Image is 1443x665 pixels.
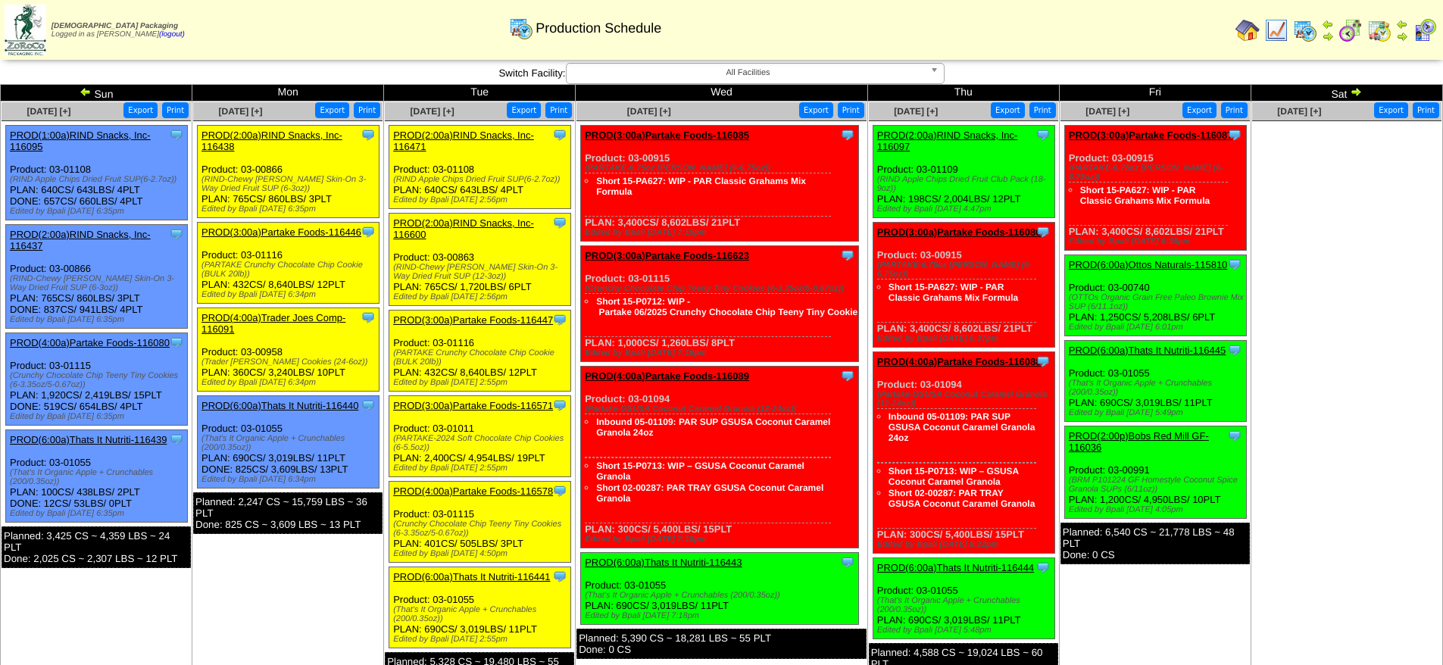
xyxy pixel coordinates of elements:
a: [DATE] [+] [894,106,938,117]
div: Edited by Bpali [DATE] 4:47pm [877,204,1054,214]
div: Edited by Bpali [DATE] 2:55pm [393,635,570,644]
img: Tooltip [169,335,184,350]
a: PROD(6:00a)Thats It Nutriti-116440 [201,400,358,411]
div: Product: 03-00958 PLAN: 360CS / 3,240LBS / 10PLT [198,308,379,392]
div: Product: 03-01115 PLAN: 1,920CS / 2,419LBS / 15PLT DONE: 519CS / 654LBS / 4PLT [6,333,188,426]
div: (PARTAKE-6.75oz [PERSON_NAME] (6-6.75oz)) [585,164,858,173]
div: Edited by Bpali [DATE] 6:34pm [201,378,379,387]
a: [DATE] [+] [27,106,70,117]
img: Tooltip [552,215,567,230]
span: Production Schedule [536,20,661,36]
img: calendarcustomer.gif [1413,18,1437,42]
a: PROD(4:00a)Partake Foods-116080 [10,337,170,348]
img: Tooltip [552,127,567,142]
div: Product: 03-00991 PLAN: 1,200CS / 4,950LBS / 10PLT [1064,426,1246,519]
button: Print [162,102,189,118]
a: PROD(4:00a)Trader Joes Comp-116091 [201,312,345,335]
div: (That's It Organic Apple + Crunchables (200/0.35oz)) [201,434,379,452]
img: Tooltip [552,569,567,584]
a: Short 15-P0713: WIP – GSUSA Coconut Caramel Granola [596,461,804,482]
span: [DATE] [+] [411,106,454,117]
td: Wed [576,85,868,101]
div: Product: 03-01055 PLAN: 690CS / 3,019LBS / 11PLT [581,553,859,625]
td: Sat [1251,85,1442,101]
div: Edited by Bpali [DATE] 6:37pm [877,334,1054,343]
div: Product: 03-01055 PLAN: 690CS / 3,019LBS / 11PLT [873,558,1054,639]
div: (That's It Organic Apple + Crunchables (200/0.35oz)) [877,596,1054,614]
a: Short 02-00287: PAR TRAY GSUSA Coconut Caramel Granola [889,488,1035,509]
img: arrowright.gif [1350,86,1362,98]
div: Edited by Bpali [DATE] 6:35pm [10,412,187,421]
div: Product: 03-01115 PLAN: 401CS / 505LBS / 3PLT [389,482,571,563]
td: Thu [867,85,1059,101]
div: Product: 03-00915 PLAN: 3,400CS / 8,602LBS / 21PLT [873,223,1054,348]
div: Edited by Bpali [DATE] 2:55pm [393,378,570,387]
img: Tooltip [1227,342,1242,357]
div: (PARTAKE-6.75oz [PERSON_NAME] (6-6.75oz)) [1069,164,1246,182]
a: PROD(4:00a)Partake Foods-116088 [877,356,1042,367]
a: PROD(2:00a)RIND Snacks, Inc-116438 [201,130,342,152]
div: (That's It Organic Apple + Crunchables (200/0.35oz)) [393,605,570,623]
div: Edited by Bpali [DATE] 6:34pm [201,290,379,299]
a: (logout) [159,30,185,39]
a: PROD(2:00a)RIND Snacks, Inc-116471 [393,130,534,152]
img: Tooltip [361,398,376,413]
div: (PARTAKE Crunchy Chocolate Chip Cookie (BULK 20lb)) [201,261,379,279]
div: Edited by Bpali [DATE] 5:48pm [877,626,1054,635]
div: (RIND-Chewy [PERSON_NAME] Skin-On 3-Way Dried Fruit SUP (12-3oz)) [393,263,570,281]
img: line_graph.gif [1264,18,1288,42]
div: (That's It Organic Apple + Crunchables (200/0.35oz)) [585,591,858,600]
div: Product: 03-00866 PLAN: 765CS / 860LBS / 3PLT DONE: 837CS / 941LBS / 4PLT [6,225,188,329]
div: Product: 03-01055 PLAN: 690CS / 3,019LBS / 11PLT [389,567,571,648]
a: PROD(6:00a)Thats It Nutriti-116443 [585,557,742,568]
a: Short 15-P0712: WIP ‐ Partake 06/2025 Crunchy Chocolate Chip Teeny Tiny Cookie [596,296,857,317]
div: Product: 03-01055 PLAN: 100CS / 438LBS / 2PLT DONE: 12CS / 53LBS / 0PLT [6,430,188,523]
div: Product: 03-01055 PLAN: 690CS / 3,019LBS / 11PLT [1064,341,1246,422]
a: PROD(3:00a)Partake Foods-116571 [393,400,553,411]
a: Inbound 05-01109: PAR SUP GSUSA Coconut Caramel Granola 24oz [889,411,1035,443]
div: (Crunchy Chocolate Chip Teeny Tiny Cookies (6-3.35oz/5-0.67oz)) [10,371,187,389]
div: (OTTOs Organic Grain Free Paleo Brownie Mix SUP (6/11.1oz)) [1069,293,1246,311]
img: Tooltip [840,127,855,142]
div: (PARTAKE-6.75oz [PERSON_NAME] (6-6.75oz)) [877,261,1054,279]
a: PROD(2:00a)RIND Snacks, Inc-116437 [10,229,151,251]
img: Tooltip [1227,428,1242,443]
a: PROD(4:00a)Partake Foods-116089 [585,370,749,382]
button: Print [1029,102,1056,118]
div: Product: 03-00740 PLAN: 1,250CS / 5,208LBS / 6PLT [1064,255,1246,336]
a: PROD(3:00a)Partake Foods-116086 [877,226,1042,238]
img: Tooltip [552,312,567,327]
div: (That's It Organic Apple + Crunchables (200/0.35oz)) [10,468,187,486]
div: Edited by Bpali [DATE] 7:19pm [585,228,858,237]
div: (RIND-Chewy [PERSON_NAME] Skin-On 3-Way Dried Fruit SUP (6-3oz)) [10,274,187,292]
div: Product: 03-01109 PLAN: 198CS / 2,004LBS / 12PLT [873,126,1054,218]
img: Tooltip [840,368,855,383]
div: (Partake-GSUSA Coconut Caramel Granola (12-24oz)) [585,404,858,414]
td: Sun [1,85,192,101]
a: [DATE] [+] [219,106,263,117]
img: Tooltip [552,483,567,498]
img: Tooltip [169,226,184,242]
img: Tooltip [840,248,855,263]
div: Edited by Bpali [DATE] 7:18pm [585,611,858,620]
button: Export [507,102,541,118]
a: [DATE] [+] [627,106,671,117]
img: Tooltip [552,398,567,413]
a: PROD(4:00a)Partake Foods-116578 [393,485,553,497]
div: Product: 03-00863 PLAN: 765CS / 1,720LBS / 6PLT [389,214,571,306]
div: Edited by Bpali [DATE] 6:35pm [10,509,187,518]
img: Tooltip [361,127,376,142]
img: arrowleft.gif [1322,18,1334,30]
img: Tooltip [169,127,184,142]
img: calendarprod.gif [1293,18,1317,42]
a: PROD(3:00a)Partake Foods-116087 [1069,130,1233,141]
a: Short 15-PA627: WIP - PAR Classic Grahams Mix Formula [1080,185,1210,206]
span: [DATE] [+] [1277,106,1321,117]
button: Export [1374,102,1408,118]
button: Export [315,102,349,118]
div: Planned: 5,390 CS ~ 18,281 LBS ~ 55 PLT Done: 0 CS [576,629,867,659]
div: (Trader [PERSON_NAME] Cookies (24-6oz)) [201,357,379,367]
div: Edited by Bpali [DATE] 6:34pm [201,475,379,484]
